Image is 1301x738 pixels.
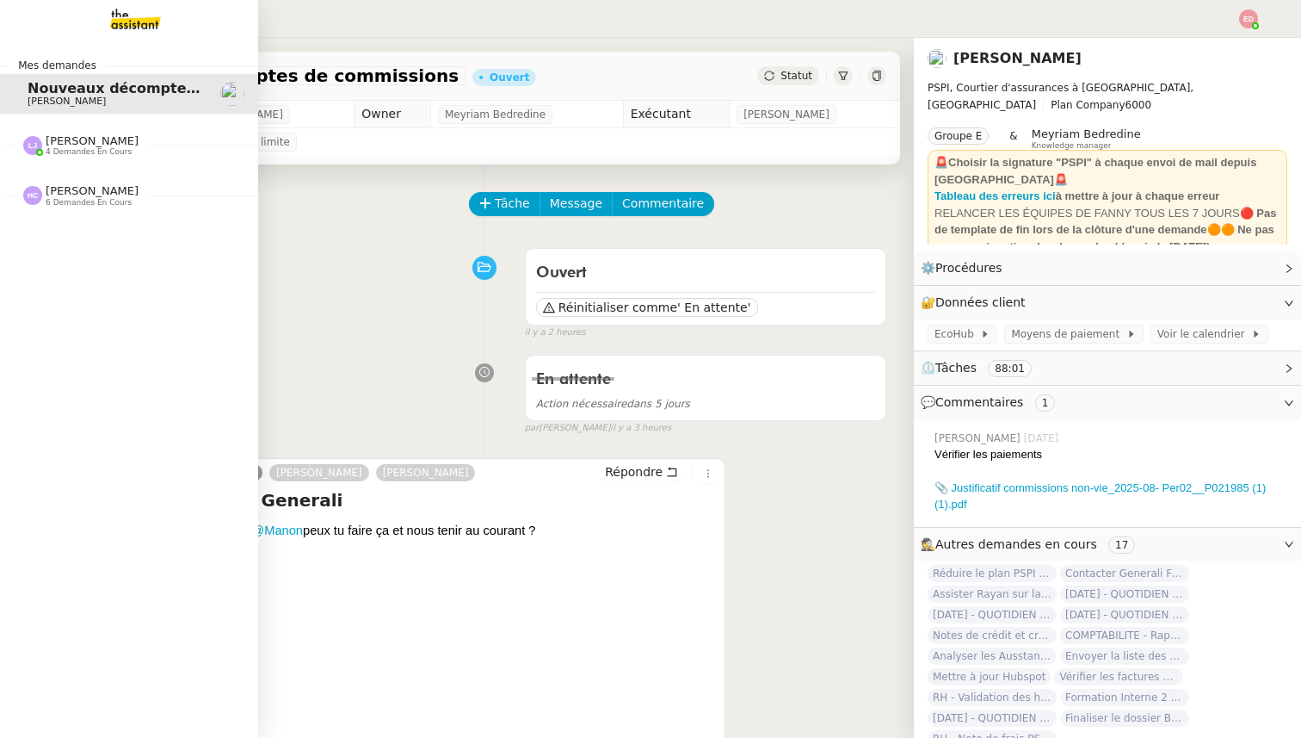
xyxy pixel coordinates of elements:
[1024,431,1063,446] span: [DATE]
[935,295,1026,309] span: Données client
[1060,586,1189,603] span: [DATE] - QUOTIDIEN Gestion boite mail Accounting
[934,207,1276,253] strong: 🔴 Pas de template de fin lors de la clôture d'une demande🟠🟠 Ne pas accuser réception des demandes...
[1032,127,1141,150] app-user-label: Knowledge manager
[445,106,546,123] span: Meyriam Bedredine
[525,421,671,436] small: [PERSON_NAME]
[540,192,613,216] button: Message
[550,194,602,214] span: Message
[914,351,1301,385] div: ⏲️Tâches 88:01
[89,67,459,84] span: Nouveaux décomptes de commissions
[928,586,1057,603] span: Assister Rayan sur la souscription Opal
[934,189,1056,202] a: Tableau des erreurs ici
[46,198,132,208] span: 6 demandes en cours
[935,361,977,375] span: Tâches
[1060,710,1189,727] span: Finaliser le dossier Buheiry
[610,421,671,436] span: il y a 3 heures
[921,361,1046,375] span: ⏲️
[1157,326,1251,343] span: Voir le calendrier
[1054,668,1183,685] span: Vérifier les factures manquantes
[1032,141,1112,151] span: Knowledge manager
[1060,648,1189,665] span: Envoyer la liste des clients et assureurs
[355,101,431,128] td: Owner
[1060,565,1189,582] span: Contacter Generali France pour demande AU094424
[536,372,611,388] span: En attente
[928,689,1057,706] span: RH - Validation des heures employés PSPI - [DATE]
[1060,627,1189,644] span: COMPTABILITE - Rapprochement bancaire - 25 septembre 2025
[469,192,540,216] button: Tâche
[921,395,1062,409] span: 💬
[558,299,677,316] span: Réinitialiser comme
[536,265,587,281] span: Ouvert
[46,134,139,147] span: [PERSON_NAME]
[1125,99,1152,111] span: 6000
[928,648,1057,665] span: Analyser les Ausstandsmeldungen
[988,360,1032,377] nz-tag: 88:01
[743,106,829,123] span: [PERSON_NAME]
[928,565,1057,582] span: Réduire le plan PSPI à 4000 actions
[28,80,323,96] span: Nouveaux décomptes de commissions
[921,258,1010,278] span: ⚙️
[536,398,690,410] span: dans 5 jours
[90,488,718,512] h4: RE: Commissions Generali
[780,70,812,82] span: Statut
[23,136,42,155] img: svg
[1032,127,1141,140] span: Meyriam Bedredine
[612,192,714,216] button: Commentaire
[935,395,1023,409] span: Commentaires
[928,49,946,68] img: users%2Fa6PbEmLwvGXylUqKytRPpDpAx153%2Favatar%2Ffanny.png
[1051,99,1125,111] span: Plan Company
[928,668,1051,685] span: Mettre à jour Hubspot
[90,524,536,537] span: Ok merci [PERSON_NAME], peux tu faire ça et nous tenir au courant ?
[928,627,1057,644] span: Notes de crédit et création FF
[953,50,1082,66] a: [PERSON_NAME]
[934,481,1266,512] a: 📎 Justificatif commissions non-vie_2025-08- Per02__P021985 (1) (1).pdf
[677,299,750,316] span: ' En attente'
[928,127,989,145] nz-tag: Groupe E
[934,326,980,343] span: EcoHub
[269,465,369,481] a: [PERSON_NAME]
[1060,689,1189,706] span: Formation Interne 2 - [PERSON_NAME]
[525,326,586,340] span: il y a 2 heures
[1035,394,1056,412] nz-tag: 1
[28,96,106,107] span: [PERSON_NAME]
[490,72,529,83] div: Ouvert
[1108,536,1135,554] nz-tag: 17
[935,261,1002,275] span: Procédures
[599,462,684,481] button: Répondre
[1009,127,1017,150] span: &
[934,156,1256,186] strong: 🚨Choisir la signature "PSPI" à chaque envoi de mail depuis [GEOGRAPHIC_DATA]🚨
[623,101,730,128] td: Exécutant
[914,386,1301,419] div: 💬Commentaires 1
[525,421,540,436] span: par
[1056,189,1220,202] strong: à mettre à jour à chaque erreur
[935,537,1097,551] span: Autres demandes en cours
[46,184,139,197] span: [PERSON_NAME]
[46,147,132,157] span: 4 demandes en cours
[928,82,1193,111] span: PSPI, Courtier d'assurances à [GEOGRAPHIC_DATA], [GEOGRAPHIC_DATA]
[1060,606,1189,623] span: [DATE] - QUOTIDIEN Gestion boite mail Accounting
[914,251,1301,285] div: ⚙️Procédures
[928,710,1057,727] span: [DATE] - QUOTIDIEN Gestion boite mail Accounting
[914,286,1301,319] div: 🔐Données client
[251,524,303,537] a: @Manon
[23,186,42,205] img: svg
[921,293,1033,313] span: 🔐
[928,606,1057,623] span: [DATE] - QUOTIDIEN - OPAL - Gestion de la boîte mail OPAL
[914,528,1301,561] div: 🕵️Autres demandes en cours 17
[622,194,704,214] span: Commentaire
[921,537,1142,551] span: 🕵️
[934,431,1024,446] span: [PERSON_NAME]
[495,194,530,214] span: Tâche
[934,205,1280,256] div: RELANCER LES ÉQUIPES DE FANNY TOUS LES 7 JOURS
[376,465,476,481] a: [PERSON_NAME]
[1239,9,1258,28] img: svg
[536,398,627,410] span: Action nécessaire
[605,463,663,481] span: Répondre
[1011,326,1125,343] span: Moyens de paiement
[8,57,107,74] span: Mes demandes
[220,82,244,106] img: users%2Fa6PbEmLwvGXylUqKytRPpDpAx153%2Favatar%2Ffanny.png
[536,298,758,317] button: Réinitialiser comme' En attente'
[934,446,1287,463] div: Vérifier les paiements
